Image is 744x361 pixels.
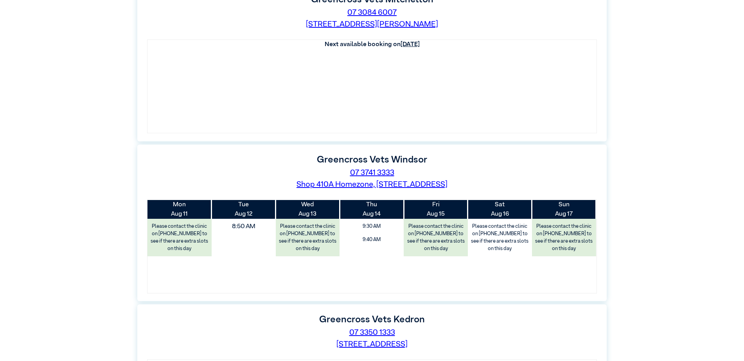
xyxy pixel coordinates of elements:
[297,180,447,188] a: Shop 410A Homezone, [STREET_ADDRESS]
[342,234,401,245] span: 9:40 AM
[404,221,467,255] label: Please contact the clinic on [PHONE_NUMBER] to see if there are extra slots on this day
[148,221,211,255] label: Please contact the clinic on [PHONE_NUMBER] to see if there are extra slots on this day
[342,221,401,232] span: 9:30 AM
[306,20,438,28] a: [STREET_ADDRESS][PERSON_NAME]
[401,41,420,48] u: [DATE]
[205,219,282,234] span: 8:50 AM
[147,200,212,219] th: Aug 11
[277,221,339,255] label: Please contact the clinic on [PHONE_NUMBER] to see if there are extra slots on this day
[533,221,595,255] label: Please contact the clinic on [PHONE_NUMBER] to see if there are extra slots on this day
[212,200,276,219] th: Aug 12
[340,200,404,219] th: Aug 14
[347,9,397,16] a: 07 3084 6007
[532,200,596,219] th: Aug 17
[468,200,532,219] th: Aug 16
[317,155,427,164] label: Greencross Vets Windsor
[469,221,531,255] label: Please contact the clinic on [PHONE_NUMBER] to see if there are extra slots on this day
[349,329,395,336] a: 07 3350 1333
[404,200,468,219] th: Aug 15
[276,200,340,219] th: Aug 13
[147,40,597,49] th: Next available booking on
[319,315,425,324] label: Greencross Vets Kedron
[336,340,408,348] a: [STREET_ADDRESS]
[350,169,394,177] a: 07 3741 3333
